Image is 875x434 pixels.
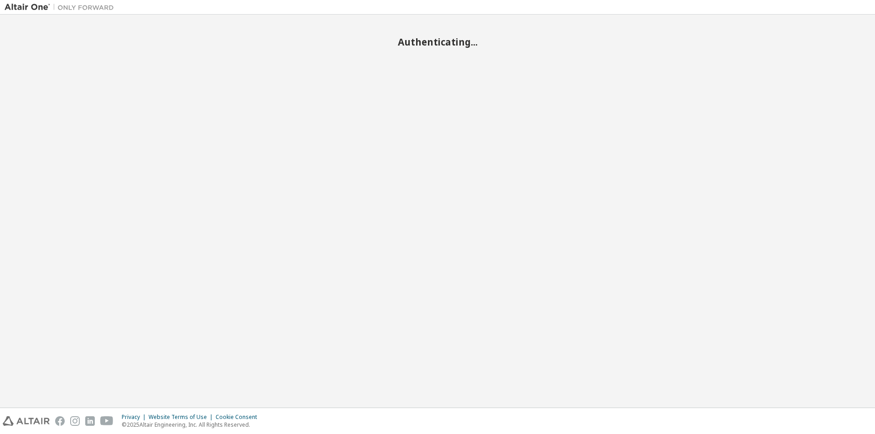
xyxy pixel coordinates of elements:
[70,416,80,426] img: instagram.svg
[55,416,65,426] img: facebook.svg
[5,36,870,48] h2: Authenticating...
[149,414,216,421] div: Website Terms of Use
[216,414,262,421] div: Cookie Consent
[122,421,262,429] p: © 2025 Altair Engineering, Inc. All Rights Reserved.
[85,416,95,426] img: linkedin.svg
[122,414,149,421] div: Privacy
[3,416,50,426] img: altair_logo.svg
[100,416,113,426] img: youtube.svg
[5,3,118,12] img: Altair One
